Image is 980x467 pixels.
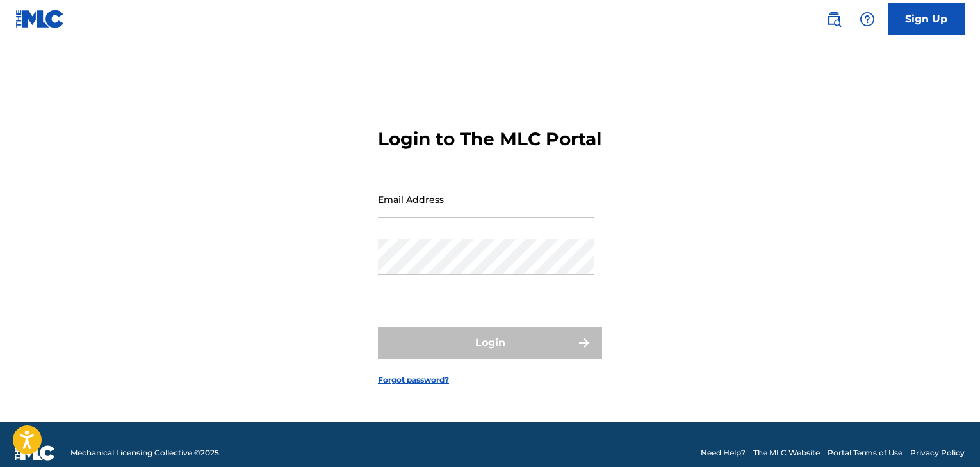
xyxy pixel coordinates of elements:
h3: Login to The MLC Portal [378,128,601,150]
span: Mechanical Licensing Collective © 2025 [70,447,219,459]
a: Forgot password? [378,374,449,386]
div: Help [854,6,880,32]
a: Need Help? [701,447,746,459]
a: Privacy Policy [910,447,965,459]
img: help [860,12,875,27]
img: logo [15,445,55,461]
iframe: Chat Widget [916,406,980,467]
a: Portal Terms of Use [828,447,902,459]
img: MLC Logo [15,10,65,28]
img: search [826,12,842,27]
a: The MLC Website [753,447,820,459]
a: Sign Up [888,3,965,35]
a: Public Search [821,6,847,32]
